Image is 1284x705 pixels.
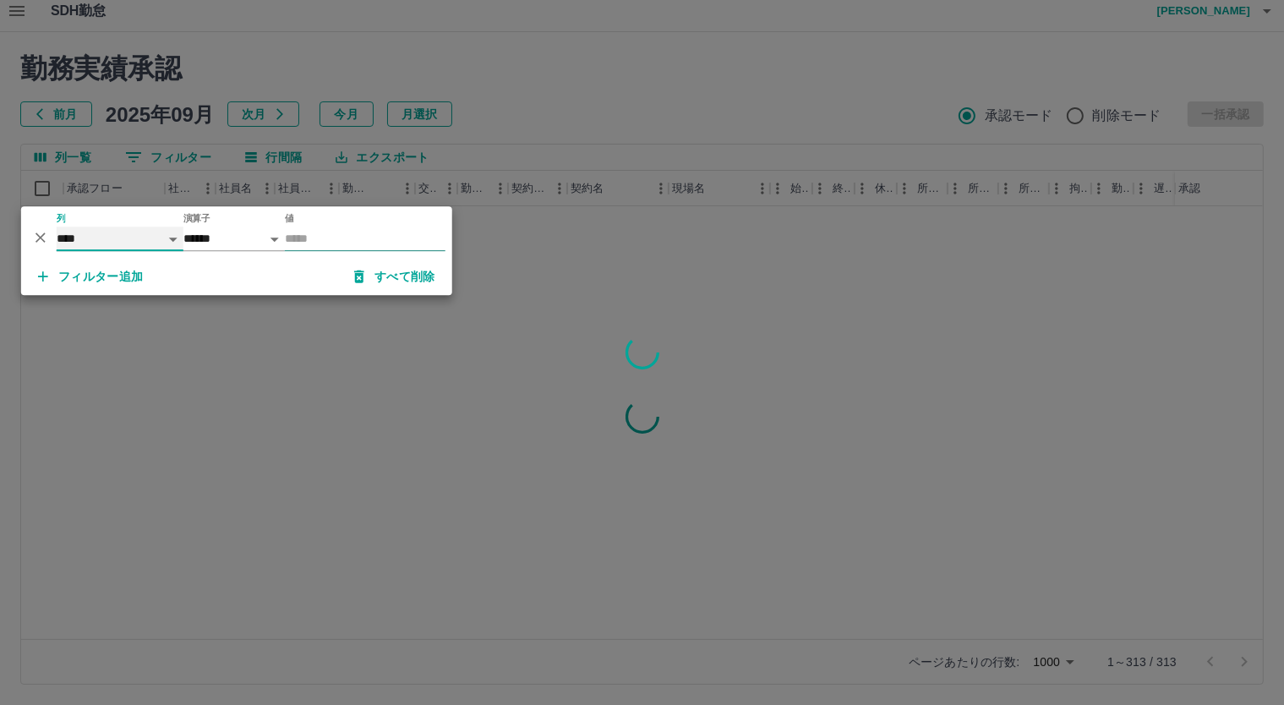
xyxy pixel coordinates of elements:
label: 演算子 [183,212,210,225]
button: すべて削除 [341,261,449,292]
label: 列 [57,212,66,225]
button: 削除 [28,225,53,250]
button: フィルター追加 [25,261,157,292]
label: 値 [285,212,294,225]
